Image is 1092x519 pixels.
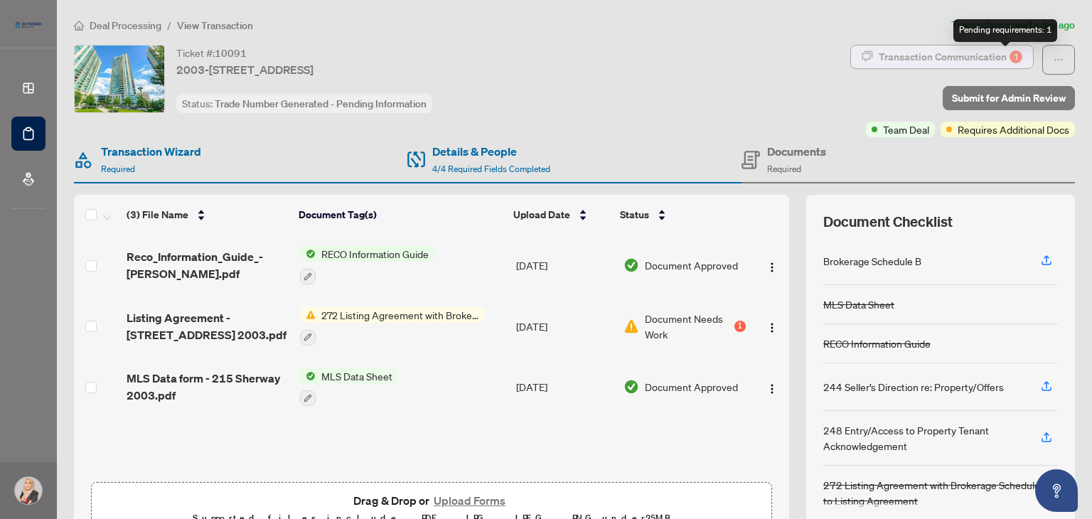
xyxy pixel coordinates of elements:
[850,45,1034,69] button: Transaction Communication1
[1010,50,1022,63] div: 1
[879,46,1022,68] div: Transaction Communication
[823,477,1058,508] div: 272 Listing Agreement with Brokerage Schedule A to Listing Agreement
[316,368,398,384] span: MLS Data Sheet
[353,491,510,510] span: Drag & Drop or
[883,122,929,137] span: Team Deal
[11,18,45,32] img: logo
[300,307,484,346] button: Status Icon272 Listing Agreement with Brokerage Schedule A to Listing Agreement
[951,17,1075,33] article: Transaction saved a day ago
[176,61,314,78] span: 2003-[STREET_ADDRESS]
[767,143,826,160] h4: Documents
[623,257,639,273] img: Document Status
[823,253,921,269] div: Brokerage Schedule B
[620,207,649,223] span: Status
[510,357,618,418] td: [DATE]
[429,491,510,510] button: Upload Forms
[823,379,1004,395] div: 244 Seller’s Direction re: Property/Offers
[623,319,639,334] img: Document Status
[766,322,778,333] img: Logo
[300,246,434,284] button: Status IconRECO Information Guide
[823,422,1024,454] div: 248 Entry/Access to Property Tenant Acknowledgement
[121,195,293,235] th: (3) File Name
[176,94,432,113] div: Status:
[90,19,161,32] span: Deal Processing
[953,19,1057,42] div: Pending requirements: 1
[508,195,614,235] th: Upload Date
[300,368,398,407] button: Status IconMLS Data Sheet
[432,143,550,160] h4: Details & People
[761,254,783,277] button: Logo
[645,379,738,395] span: Document Approved
[127,248,288,282] span: Reco_Information_Guide_-[PERSON_NAME].pdf
[293,195,508,235] th: Document Tag(s)
[74,21,84,31] span: home
[177,19,253,32] span: View Transaction
[127,309,288,343] span: Listing Agreement - [STREET_ADDRESS] 2003.pdf
[761,375,783,398] button: Logo
[215,47,247,60] span: 10091
[101,164,135,174] span: Required
[513,207,570,223] span: Upload Date
[952,87,1066,109] span: Submit for Admin Review
[127,370,288,404] span: MLS Data form - 215 Sherway 2003.pdf
[167,17,171,33] li: /
[432,164,550,174] span: 4/4 Required Fields Completed
[767,164,801,174] span: Required
[75,46,164,112] img: IMG-W12404130_1.jpg
[761,315,783,338] button: Logo
[510,235,618,296] td: [DATE]
[645,311,732,342] span: Document Needs Work
[300,307,316,323] img: Status Icon
[176,45,247,61] div: Ticket #:
[823,212,953,232] span: Document Checklist
[823,296,894,312] div: MLS Data Sheet
[734,321,746,332] div: 1
[510,296,618,357] td: [DATE]
[101,143,201,160] h4: Transaction Wizard
[645,257,738,273] span: Document Approved
[316,246,434,262] span: RECO Information Guide
[1035,469,1078,512] button: Open asap
[127,207,188,223] span: (3) File Name
[943,86,1075,110] button: Submit for Admin Review
[1054,55,1064,65] span: ellipsis
[300,246,316,262] img: Status Icon
[15,477,42,504] img: Profile Icon
[766,383,778,395] img: Logo
[823,336,931,351] div: RECO Information Guide
[623,379,639,395] img: Document Status
[316,307,484,323] span: 272 Listing Agreement with Brokerage Schedule A to Listing Agreement
[300,368,316,384] img: Status Icon
[766,262,778,273] img: Logo
[958,122,1069,137] span: Requires Additional Docs
[215,97,427,110] span: Trade Number Generated - Pending Information
[614,195,747,235] th: Status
